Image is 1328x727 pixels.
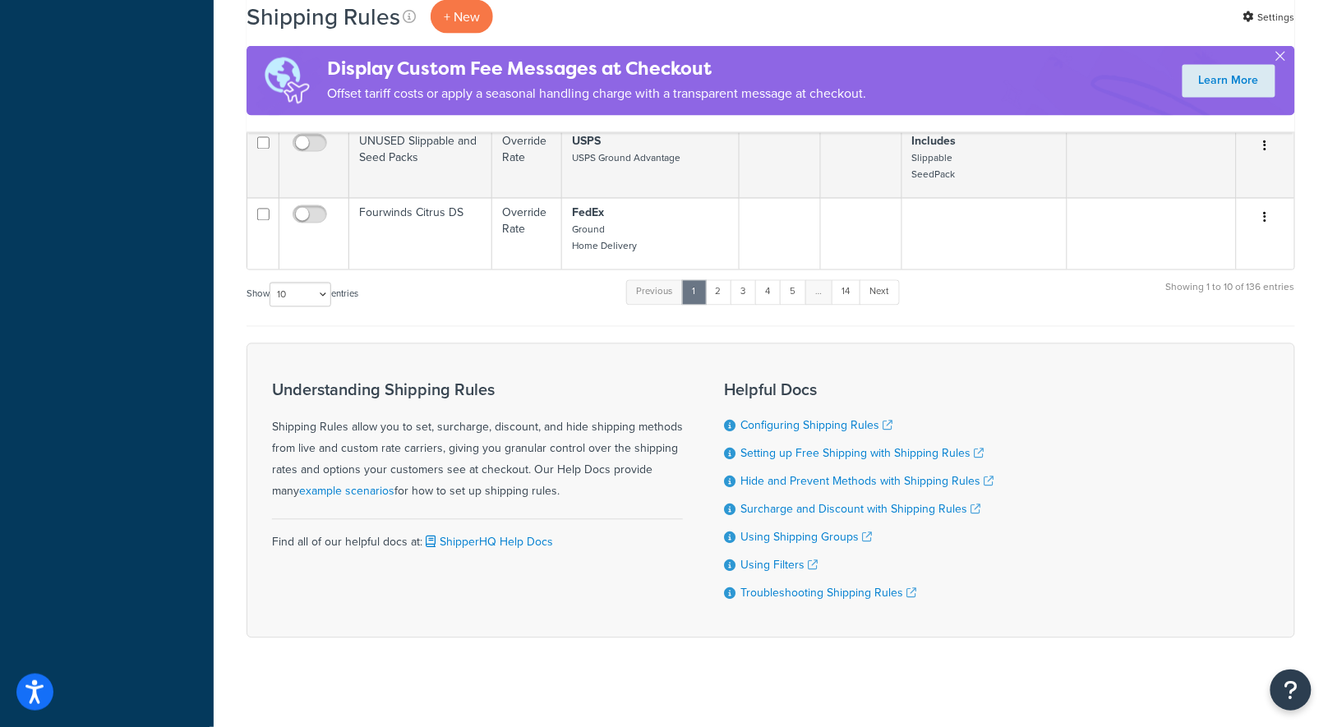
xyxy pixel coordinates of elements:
[626,280,684,305] a: Previous
[724,381,994,399] h3: Helpful Docs
[492,198,563,269] td: Override Rate
[572,205,604,222] strong: FedEx
[731,280,757,305] a: 3
[780,280,807,305] a: 5
[349,127,492,198] td: UNUSED Slippable and Seed Packs
[492,127,563,198] td: Override Rate
[572,133,601,150] strong: USPS
[740,417,892,435] a: Configuring Shipping Rules
[1166,278,1295,314] div: Showing 1 to 10 of 136 entries
[805,280,833,305] a: …
[912,151,956,182] small: Slippable SeedPack
[422,534,553,551] a: ShipperHQ Help Docs
[247,283,358,307] label: Show entries
[247,46,327,116] img: duties-banner-06bc72dcb5fe05cb3f9472aba00be2ae8eb53ab6f0d8bb03d382ba314ac3c341.png
[682,280,707,305] a: 1
[327,83,866,106] p: Offset tariff costs or apply a seasonal handling charge with a transparent message at checkout.
[740,585,916,602] a: Troubleshooting Shipping Rules
[755,280,782,305] a: 4
[740,501,980,518] a: Surcharge and Discount with Shipping Rules
[272,381,683,503] div: Shipping Rules allow you to set, surcharge, discount, and hide shipping methods from live and cus...
[572,151,680,166] small: USPS Ground Advantage
[1270,669,1312,711] button: Open Resource Center
[299,483,394,500] a: example scenarios
[1243,6,1295,29] a: Settings
[740,445,984,462] a: Setting up Free Shipping with Shipping Rules
[1183,65,1275,98] a: Learn More
[272,519,683,554] div: Find all of our helpful docs at:
[349,198,492,269] td: Fourwinds Citrus DS
[740,473,994,490] a: Hide and Prevent Methods with Shipping Rules
[270,283,331,307] select: Showentries
[572,223,637,254] small: Ground Home Delivery
[740,529,872,546] a: Using Shipping Groups
[860,280,900,305] a: Next
[272,381,683,399] h3: Understanding Shipping Rules
[912,133,957,150] strong: Includes
[832,280,861,305] a: 14
[247,1,400,33] h1: Shipping Rules
[740,557,818,574] a: Using Filters
[705,280,732,305] a: 2
[327,56,866,83] h4: Display Custom Fee Messages at Checkout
